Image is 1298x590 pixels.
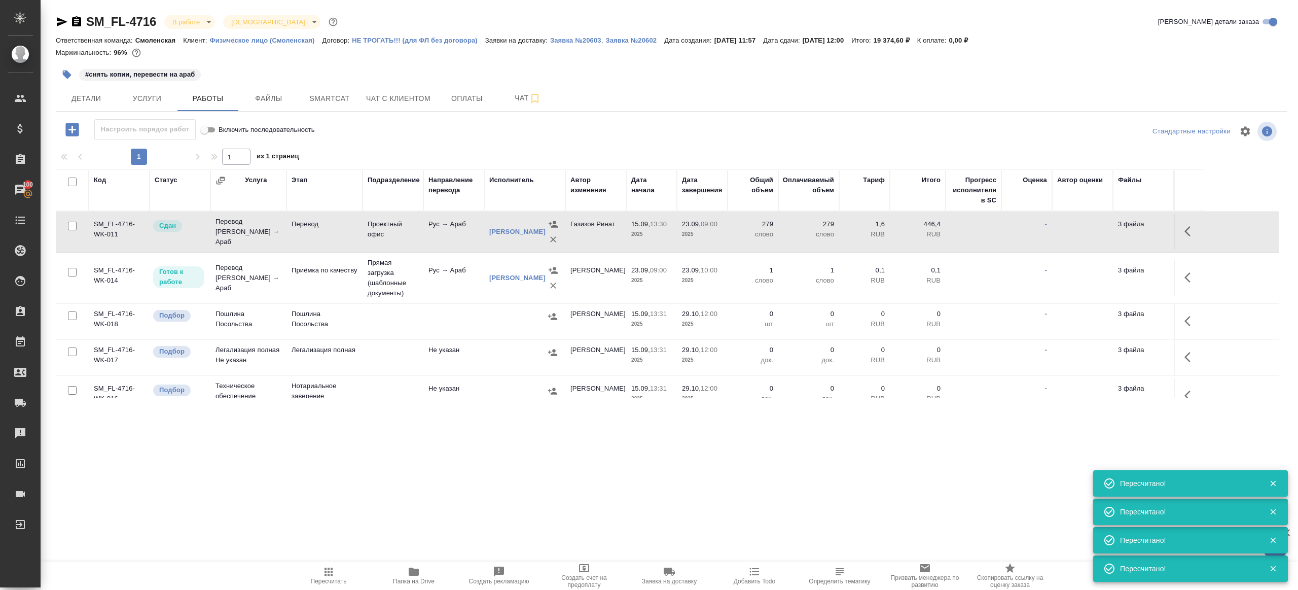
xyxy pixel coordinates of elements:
td: SM_FL-4716-WK-014 [89,260,150,296]
div: Пересчитано! [1120,478,1254,489]
span: Настроить таблицу [1233,119,1257,144]
button: [DEMOGRAPHIC_DATA] [228,18,308,26]
button: Сгруппировать [215,176,226,186]
p: #снять копии, перевести на араб [85,70,195,80]
div: Подразделение [368,175,420,185]
p: док. [783,355,834,365]
button: Здесь прячутся важные кнопки [1178,384,1203,408]
p: 2025 [682,355,723,365]
td: SM_FL-4716-WK-016 [89,378,150,414]
div: Оплачиваемый объем [783,175,834,195]
p: 12:00 [701,310,717,318]
span: из 1 страниц [257,150,299,165]
button: Назначить [546,217,561,232]
button: Скопировать ссылку [70,16,83,28]
td: Не указан [423,340,484,375]
p: 13:31 [650,385,667,392]
span: Пересчитать [311,578,347,585]
td: SM_FL-4716-WK-017 [89,340,150,375]
td: [PERSON_NAME] [565,260,626,296]
p: 1,6 [844,219,885,229]
td: SM_FL-4716-WK-011 [89,214,150,250]
p: 0 [733,384,773,394]
a: 100 [3,177,38,202]
p: Дата сдачи: [763,37,802,44]
button: Призвать менеджера по развитию [882,562,967,590]
div: Оценка [1023,175,1047,185]
a: [PERSON_NAME] [489,274,546,282]
p: 15.09, [631,220,650,228]
div: Дата начала [631,175,672,195]
p: 3 файла [1118,384,1169,394]
button: Скопировать ссылку на оценку заказа [967,562,1053,590]
p: 0 [783,309,834,319]
p: 13:31 [650,310,667,318]
p: Ответственная команда: [56,37,135,44]
p: Заявка №20603 [550,37,601,44]
span: [PERSON_NAME] детали заказа [1158,17,1259,27]
p: 15.09, [631,310,650,318]
p: 0 [844,309,885,319]
p: 3 файла [1118,345,1169,355]
span: Создать счет на предоплату [548,574,621,588]
button: 616.50 RUB; [130,46,143,59]
button: Закрыть [1263,507,1283,516]
p: 29.10, [682,310,701,318]
p: 3 файла [1118,309,1169,319]
p: 2025 [631,394,672,404]
div: split button [1150,124,1233,140]
button: Назначить [546,263,561,278]
p: 0 [895,384,941,394]
div: Направление перевода [428,175,479,195]
p: 0,1 [844,265,885,275]
p: Клиент: [183,37,209,44]
button: Закрыть [1263,564,1283,573]
button: Закрыть [1263,536,1283,545]
p: слово [733,275,773,286]
button: Доп статусы указывают на важность/срочность заказа [327,15,340,28]
div: Менеджер проверил работу исполнителя, передает ее на следующий этап [152,219,205,233]
svg: Подписаться [529,92,541,105]
div: Файлы [1118,175,1141,185]
p: Пошлина Посольства [292,309,357,329]
span: Детали [62,92,111,105]
span: Smartcat [305,92,354,105]
td: Пошлина Посольства [210,304,286,339]
p: док. [733,394,773,404]
p: шт [783,319,834,329]
p: Заявка №20602 [605,37,664,44]
p: слово [733,229,773,239]
div: Общий объем [733,175,773,195]
p: Подбор [159,346,185,357]
p: Приёмка по качеству [292,265,357,275]
p: 2025 [631,319,672,329]
button: Создать счет на предоплату [542,562,627,590]
p: RUB [844,355,885,365]
p: 15.09, [631,346,650,354]
button: Назначить [545,345,560,360]
div: Код [94,175,106,185]
p: 279 [783,219,834,229]
p: Перевод [292,219,357,229]
p: 0,00 ₽ [949,37,976,44]
div: Прогресс исполнителя в SC [951,175,996,205]
span: Определить тематику [809,578,870,585]
p: слово [783,275,834,286]
a: Физическое лицо (Смоленская) [209,36,322,44]
div: Пересчитано! [1120,535,1254,545]
a: - [1045,385,1047,392]
td: Легализация полная Не указан [210,340,286,375]
div: Дата завершения [682,175,723,195]
button: Заявка на доставку [627,562,712,590]
p: 0 [733,309,773,319]
p: К оплате: [917,37,949,44]
p: 0 [844,345,885,355]
p: Нотариальное заверение подлинности по... [292,381,357,411]
button: Удалить [546,278,561,293]
p: 12:00 [701,385,717,392]
span: Добавить Todo [734,578,775,585]
p: 19 374,60 ₽ [874,37,917,44]
p: RUB [895,394,941,404]
p: RUB [844,394,885,404]
p: RUB [895,229,941,239]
